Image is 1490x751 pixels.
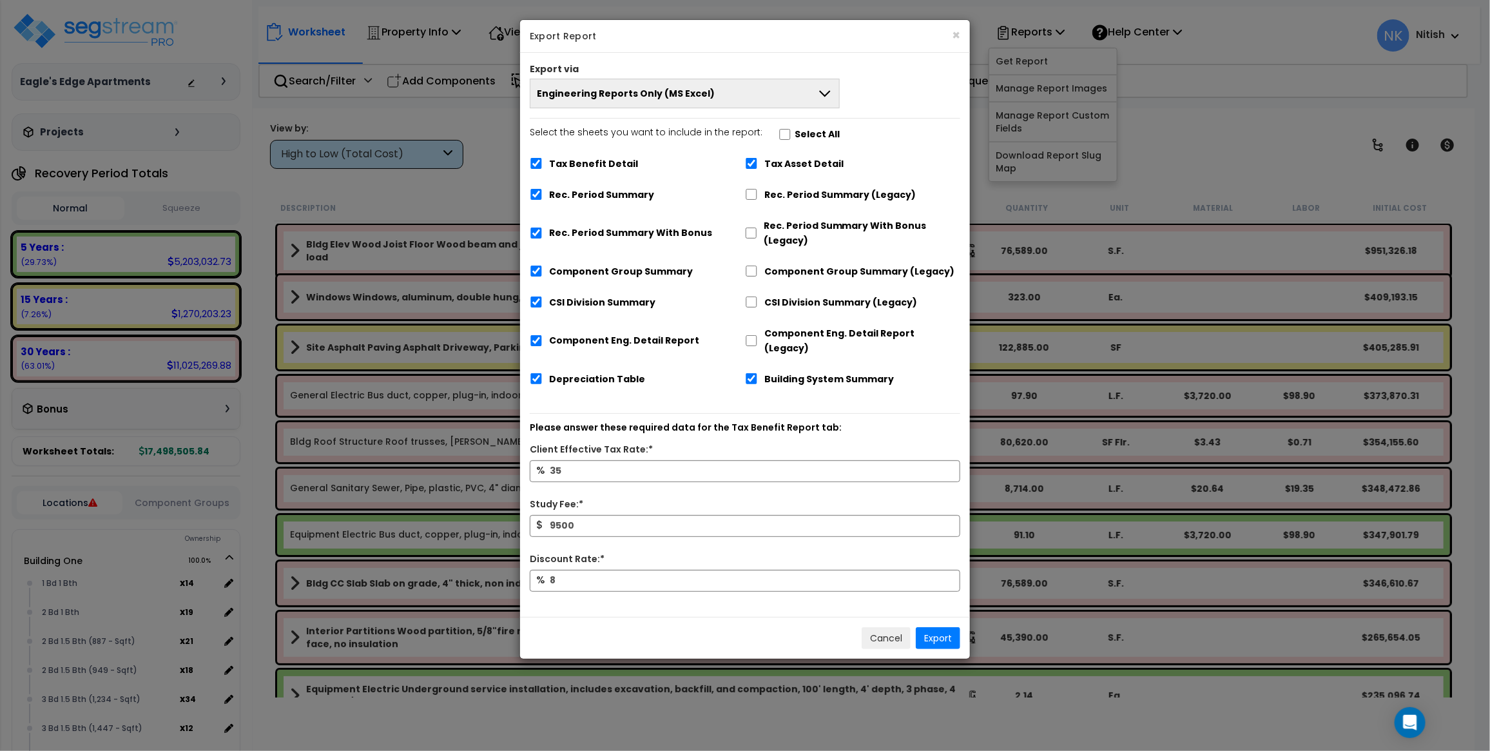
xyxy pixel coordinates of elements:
[537,87,715,100] span: Engineering Reports Only (MS Excel)
[536,573,545,588] span: %
[530,79,840,108] button: Engineering Reports Only (MS Excel)
[764,372,894,387] label: Building System Summary
[530,497,583,512] label: Study Fee:*
[779,129,791,140] input: Select the sheets you want to include in the report:Select All
[549,188,654,202] label: Rec. Period Summary
[536,518,543,533] span: $
[530,420,960,436] p: Please answer these required data for the Tax Benefit Report tab:
[764,326,960,356] label: Component Eng. Detail Report (Legacy)
[530,442,653,457] label: Client Effective Tax Rate:*
[549,157,638,171] label: Tax Benefit Detail
[764,188,916,202] label: Rec. Period Summary (Legacy)
[764,295,917,310] label: CSI Division Summary (Legacy)
[536,463,545,478] span: %
[764,219,960,248] label: Rec. Period Summary With Bonus (Legacy)
[764,264,954,279] label: Component Group Summary (Legacy)
[795,127,840,142] label: Select All
[1395,707,1426,738] div: Open Intercom Messenger
[916,627,960,649] button: Export
[530,125,762,141] p: Select the sheets you want to include in the report:
[549,226,712,240] label: Rec. Period Summary With Bonus
[530,30,960,43] h5: Export Report
[549,333,699,348] label: Component Eng. Detail Report
[952,28,960,42] button: ×
[530,63,579,75] label: Export via
[530,552,605,567] label: Discount Rate:*
[862,627,911,649] button: Cancel
[549,372,645,387] label: Depreciation Table
[764,157,844,171] label: Tax Asset Detail
[549,264,693,279] label: Component Group Summary
[549,295,655,310] label: CSI Division Summary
